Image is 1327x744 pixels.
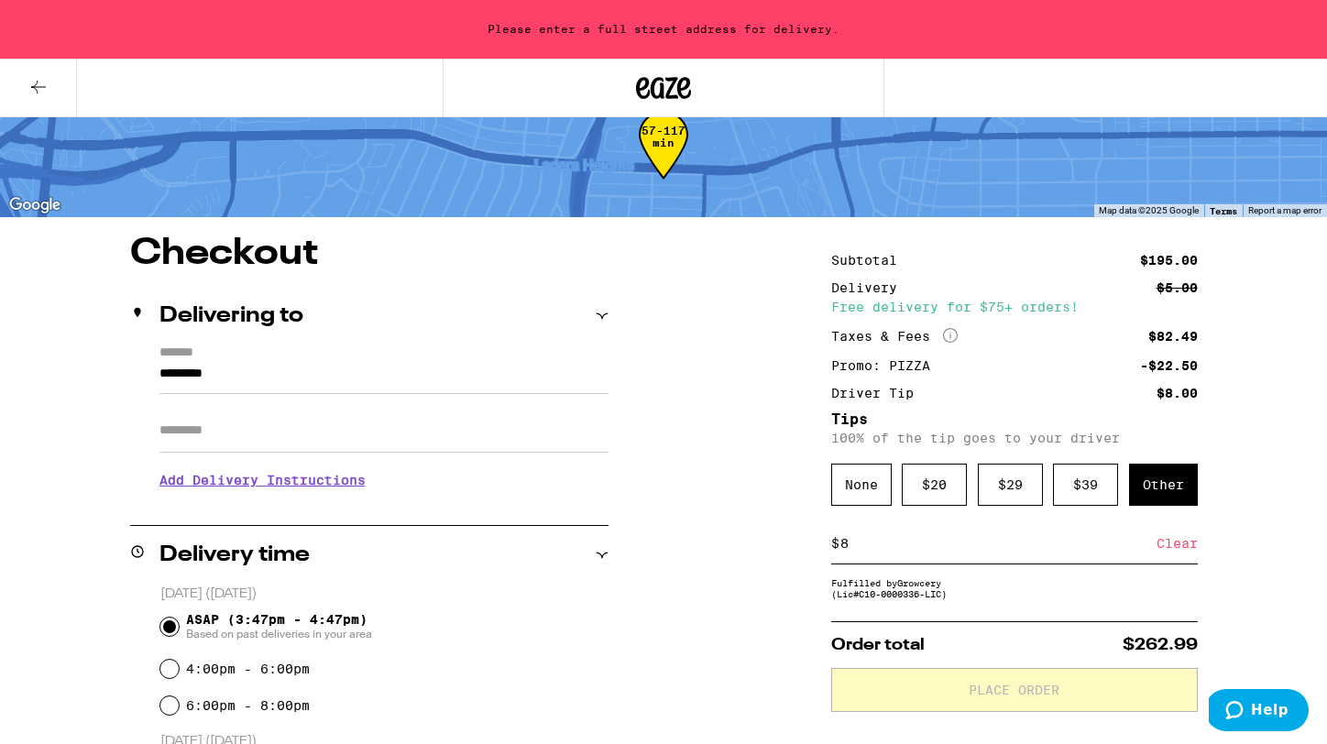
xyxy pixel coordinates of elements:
[1248,205,1322,215] a: Report a map error
[1129,464,1198,506] div: Other
[639,125,688,193] div: 57-117 min
[969,684,1059,696] span: Place Order
[186,662,310,676] label: 4:00pm - 6:00pm
[1123,637,1198,653] span: $262.99
[831,668,1198,712] button: Place Order
[831,281,910,294] div: Delivery
[159,305,303,327] h2: Delivering to
[831,637,925,653] span: Order total
[1210,205,1237,216] a: Terms
[831,387,927,399] div: Driver Tip
[902,464,967,506] div: $ 20
[1157,281,1198,294] div: $5.00
[831,577,1198,599] div: Fulfilled by Growcery (Lic# C10-0000336-LIC )
[1099,205,1199,215] span: Map data ©2025 Google
[159,501,609,516] p: We'll contact you at [PHONE_NUMBER] when we arrive
[130,235,609,272] h1: Checkout
[831,254,910,267] div: Subtotal
[1209,689,1309,735] iframe: Opens a widget where you can find more information
[839,535,1157,552] input: 0
[831,301,1198,313] div: Free delivery for $75+ orders!
[831,359,943,372] div: Promo: PIZZA
[831,412,1198,427] h5: Tips
[186,698,310,713] label: 6:00pm - 8:00pm
[159,459,609,501] h3: Add Delivery Instructions
[1157,523,1198,563] div: Clear
[186,627,372,641] span: Based on past deliveries in your area
[1053,464,1118,506] div: $ 39
[5,193,65,217] img: Google
[1148,330,1198,343] div: $82.49
[5,193,65,217] a: Open this area in Google Maps (opens a new window)
[186,612,372,641] span: ASAP (3:47pm - 4:47pm)
[831,431,1198,445] p: 100% of the tip goes to your driver
[1140,254,1198,267] div: $195.00
[831,464,892,506] div: None
[978,464,1043,506] div: $ 29
[1157,387,1198,399] div: $8.00
[1140,359,1198,372] div: -$22.50
[831,523,839,563] div: $
[160,585,609,603] p: [DATE] ([DATE])
[159,544,310,566] h2: Delivery time
[831,328,958,345] div: Taxes & Fees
